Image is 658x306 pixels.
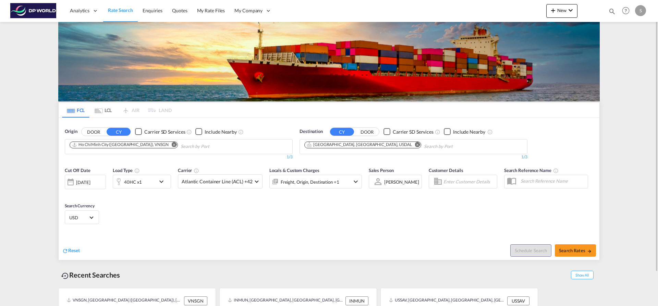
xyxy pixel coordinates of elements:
[135,128,185,135] md-checkbox: Checkbox No Ink
[124,177,142,187] div: 40HC x1
[384,179,419,185] div: [PERSON_NAME]
[549,8,575,13] span: New
[234,7,263,14] span: My Company
[195,128,237,135] md-checkbox: Checkbox No Ink
[608,8,616,15] md-icon: icon-magnify
[383,128,434,135] md-checkbox: Checkbox No Ink
[549,6,557,14] md-icon: icon-plus 400-fg
[383,177,420,187] md-select: Sales Person: Soraya Valverde
[635,5,646,16] div: S
[608,8,616,18] div: icon-magnify
[345,296,368,305] div: INMUN
[61,272,69,280] md-icon: icon-backup-restore
[62,248,68,254] md-icon: icon-refresh
[59,118,599,260] div: OriginDOOR CY Checkbox No InkUnchecked: Search for CY (Container Yard) services for all selected ...
[68,247,80,253] span: Reset
[113,168,140,173] span: Load Type
[355,128,379,136] button: DOOR
[453,128,485,135] div: Include Nearby
[269,168,319,173] span: Locals & Custom Charges
[62,247,80,255] div: icon-refreshReset
[620,5,635,17] div: Help
[411,142,421,149] button: Remove
[424,141,489,152] input: Chips input.
[82,128,106,136] button: DOOR
[300,154,527,160] div: 1/3
[510,244,551,257] button: Note: By default Schedule search will only considerorigin ports, destination ports and cut off da...
[269,175,362,188] div: Freight Origin Destination Factory Stuffingicon-chevron-down
[369,168,394,173] span: Sales Person
[70,7,89,14] span: Analytics
[517,176,588,186] input: Search Reference Name
[393,128,434,135] div: Carrier SD Services
[65,203,95,208] span: Search Currency
[89,102,117,118] md-tab-item: LCL
[330,128,354,136] button: CY
[553,168,559,173] md-icon: Your search will be saved by the below given name
[167,142,178,149] button: Remove
[65,175,106,189] div: [DATE]
[144,128,185,135] div: Carrier SD Services
[281,177,339,187] div: Freight Origin Destination Factory Stuffing
[134,168,140,173] md-icon: icon-information-outline
[69,212,95,222] md-select: Select Currency: $ USDUnited States Dollar
[108,7,133,13] span: Rate Search
[587,249,592,254] md-icon: icon-arrow-right
[107,128,131,136] button: CY
[184,296,207,305] div: VNSGN
[307,142,413,148] div: Press delete to remove this chip.
[143,8,162,13] span: Enquiries
[507,296,529,305] div: USSAV
[194,168,199,173] md-icon: The selected Trucker/Carrierwill be displayed in the rate results If the rates are from another f...
[10,3,57,19] img: c08ca190194411f088ed0f3ba295208c.png
[205,128,237,135] div: Include Nearby
[620,5,632,16] span: Help
[69,215,88,221] span: USD
[571,271,594,279] span: Show All
[197,8,225,13] span: My Rate Files
[238,129,244,135] md-icon: Unchecked: Ignores neighbouring ports when fetching rates.Checked : Includes neighbouring ports w...
[352,178,360,186] md-icon: icon-chevron-down
[389,296,505,305] div: USSAV, Savannah, GA, United States, North America, Americas
[307,142,412,148] div: Dallas, TX, USDAL
[62,102,89,118] md-tab-item: FCL
[186,129,192,135] md-icon: Unchecked: Search for CY (Container Yard) services for all selected carriers.Checked : Search for...
[72,142,170,148] div: Press delete to remove this chip.
[65,168,90,173] span: Cut Off Date
[487,129,493,135] md-icon: Unchecked: Ignores neighbouring ports when fetching rates.Checked : Includes neighbouring ports w...
[65,154,293,160] div: 1/3
[67,296,182,305] div: VNSGN, Ho Chi Minh City (Saigon), Viet Nam, South East Asia, Asia Pacific
[555,244,596,257] button: Search Ratesicon-arrow-right
[443,176,495,187] input: Enter Customer Details
[228,296,344,305] div: INMUN, Mundra, India, Indian Subcontinent, Asia Pacific
[62,102,172,118] md-pagination-wrapper: Use the left and right arrow keys to navigate between tabs
[113,175,171,188] div: 40HC x1icon-chevron-down
[429,168,463,173] span: Customer Details
[435,129,440,135] md-icon: Unchecked: Search for CY (Container Yard) services for all selected carriers.Checked : Search for...
[172,8,187,13] span: Quotes
[69,139,248,152] md-chips-wrap: Chips container. Use arrow keys to select chips.
[58,267,123,283] div: Recent Searches
[303,139,492,152] md-chips-wrap: Chips container. Use arrow keys to select chips.
[178,168,199,173] span: Carrier
[58,22,600,101] img: LCL+%26+FCL+BACKGROUND.png
[72,142,169,148] div: Ho Chi Minh City (Saigon), VNSGN
[65,188,70,198] md-datepicker: Select
[76,179,90,185] div: [DATE]
[546,4,577,18] button: icon-plus 400-fgNewicon-chevron-down
[566,6,575,14] md-icon: icon-chevron-down
[181,141,246,152] input: Chips input.
[300,128,323,135] span: Destination
[559,248,592,253] span: Search Rates
[157,178,169,186] md-icon: icon-chevron-down
[504,168,559,173] span: Search Reference Name
[65,128,77,135] span: Origin
[444,128,485,135] md-checkbox: Checkbox No Ink
[182,178,253,185] span: Atlantic Container Line (ACL) +42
